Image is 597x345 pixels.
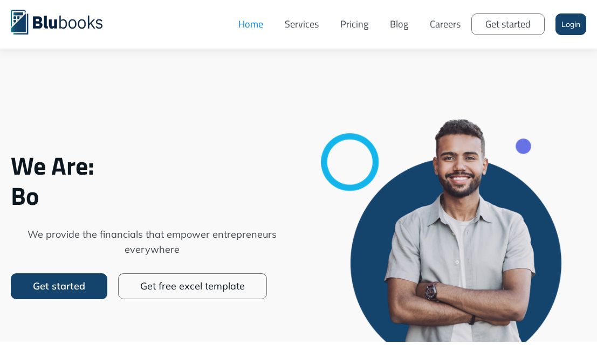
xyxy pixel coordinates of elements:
[419,8,471,40] a: Careers
[118,273,267,299] a: Get free excel template
[11,227,293,257] span: We provide the financials that empower entrepreneurs everywhere
[274,8,330,40] a: Services
[11,150,293,181] span: We Are:
[471,13,545,35] a: Get started
[228,8,274,40] a: Home
[11,181,293,211] span: Bo
[555,13,586,35] a: Login
[330,8,379,40] a: Pricing
[11,273,107,299] a: Get started
[379,8,419,40] a: Blog
[11,8,119,34] a: home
